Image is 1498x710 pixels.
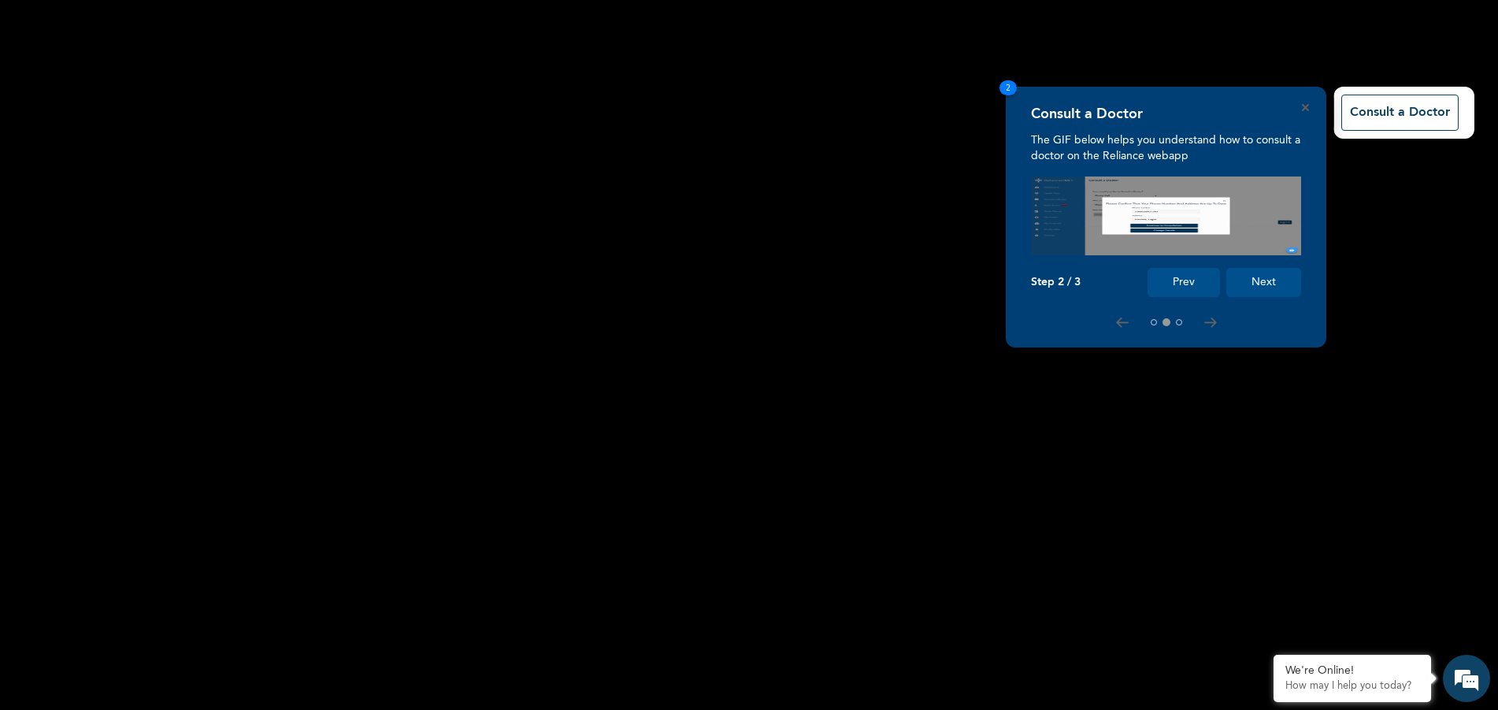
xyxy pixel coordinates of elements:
button: Next [1226,268,1301,297]
span: 2 [999,80,1017,95]
p: How may I help you today? [1285,680,1419,693]
p: The GIF below helps you understand how to consult a doctor on the Reliance webapp [1031,132,1301,164]
button: Consult a Doctor [1341,95,1459,131]
button: Close [1302,104,1309,111]
p: Step 2 / 3 [1031,276,1081,289]
img: consult_tour.f0374f2500000a21e88d.gif [1031,177,1301,255]
button: Prev [1148,268,1220,297]
div: We're Online! [1285,664,1419,678]
h4: Consult a Doctor [1031,106,1143,123]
